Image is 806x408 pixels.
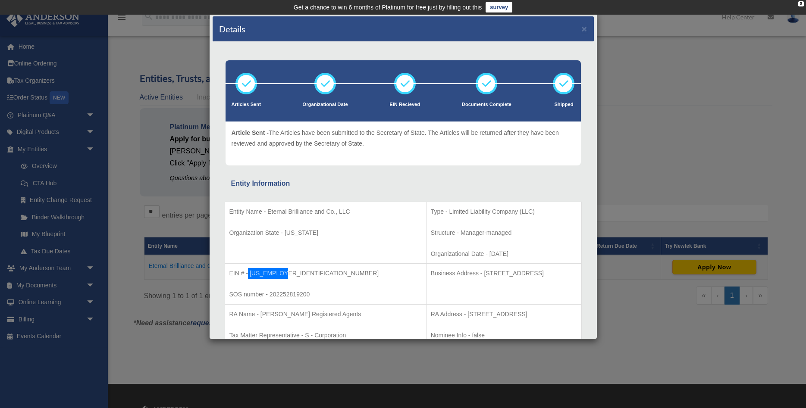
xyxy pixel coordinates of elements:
p: SOS number - 202252819200 [229,289,422,300]
p: Organizational Date - [DATE] [431,249,577,259]
p: EIN # - [US_EMPLOYER_IDENTIFICATION_NUMBER] [229,268,422,279]
p: RA Address - [STREET_ADDRESS] [431,309,577,320]
p: Structure - Manager-managed [431,227,577,238]
a: survey [486,2,512,12]
p: Documents Complete [462,100,511,109]
span: Article Sent - [232,129,269,136]
div: Get a chance to win 6 months of Platinum for free just by filling out this [294,2,482,12]
div: Entity Information [231,178,575,190]
p: Organizational Date [303,100,348,109]
p: EIN Recieved [389,100,420,109]
p: Business Address - [STREET_ADDRESS] [431,268,577,279]
p: RA Name - [PERSON_NAME] Registered Agents [229,309,422,320]
p: Type - Limited Liability Company (LLC) [431,206,577,217]
p: Shipped [553,100,574,109]
p: Nominee Info - false [431,330,577,341]
p: Articles Sent [232,100,261,109]
h4: Details [219,23,245,35]
p: Organization State - [US_STATE] [229,227,422,238]
button: × [582,24,587,33]
p: The Articles have been submitted to the Secretary of State. The Articles will be returned after t... [232,128,575,149]
div: close [798,1,804,6]
p: Tax Matter Representative - S - Corporation [229,330,422,341]
p: Entity Name - Eternal Brilliance and Co., LLC [229,206,422,217]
